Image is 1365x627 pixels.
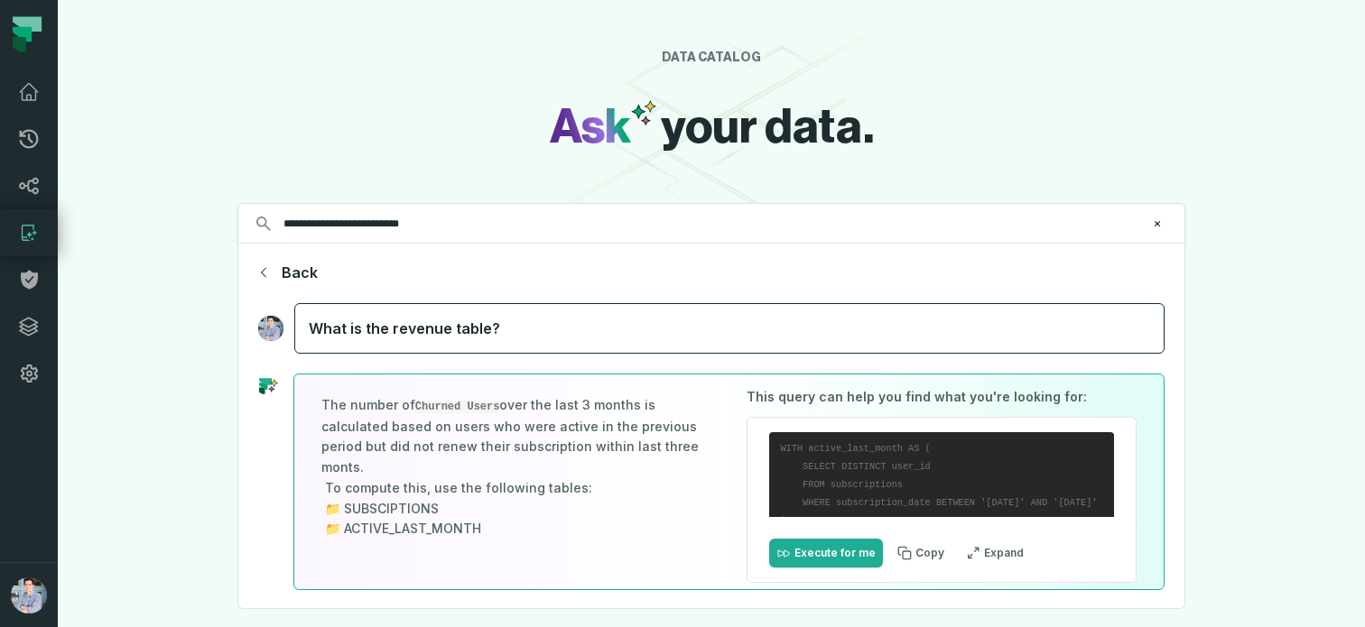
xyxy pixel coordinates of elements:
img: avatar of Alon Nafta [258,316,283,341]
p: The number of over the last 3 months is calculated based on users who were active in the previous... [321,395,711,539]
button: Execute for me [769,539,883,567]
code: Churned Users [415,401,500,413]
button: Clear search query [1148,215,1166,233]
div: DATA CATALOG [662,51,761,67]
div: What is the revenue table? [294,303,1165,354]
span: your data. [661,104,874,151]
h3: This query can help you find what you're looking for: [747,388,1137,406]
img: avatar of Alon Nafta [11,577,47,613]
button: Back [256,262,318,283]
button: Copy [890,539,952,567]
span: Ask [550,104,631,151]
button: Expand [959,539,1031,567]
